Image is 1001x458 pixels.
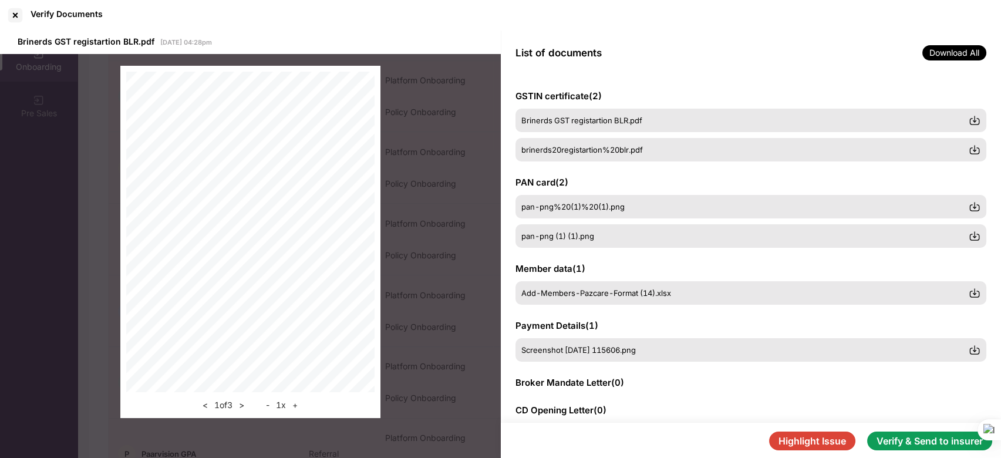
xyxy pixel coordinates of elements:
span: GSTIN certificate ( 2 ) [515,90,602,102]
div: 1 x [262,398,301,412]
img: svg+xml;base64,PHN2ZyBpZD0iRG93bmxvYWQtMzJ4MzIiIHhtbG5zPSJodHRwOi8vd3d3LnczLm9yZy8yMDAwL3N2ZyIgd2... [969,114,980,126]
span: Payment Details ( 1 ) [515,320,598,331]
span: PAN card ( 2 ) [515,177,568,188]
div: 1 of 3 [199,398,248,412]
button: Verify & Send to insurer [867,432,992,450]
img: svg+xml;base64,PHN2ZyBpZD0iRG93bmxvYWQtMzJ4MzIiIHhtbG5zPSJodHRwOi8vd3d3LnczLm9yZy8yMDAwL3N2ZyIgd2... [969,144,980,156]
span: Brinerds GST registartion BLR.pdf [521,116,642,125]
span: List of documents [515,47,602,59]
button: + [289,398,301,412]
img: svg+xml;base64,PHN2ZyBpZD0iRG93bmxvYWQtMzJ4MzIiIHhtbG5zPSJodHRwOi8vd3d3LnczLm9yZy8yMDAwL3N2ZyIgd2... [969,201,980,213]
button: - [262,398,273,412]
button: > [235,398,248,412]
span: Screenshot [DATE] 115606.png [521,345,636,355]
span: pan-png (1) (1).png [521,231,594,241]
span: Member data ( 1 ) [515,263,585,274]
button: Highlight Issue [769,432,855,450]
button: < [199,398,211,412]
div: Verify Documents [31,9,103,19]
span: [DATE] 04:28pm [160,38,212,46]
span: pan-png%20(1)%20(1).png [521,202,625,211]
img: svg+xml;base64,PHN2ZyBpZD0iRG93bmxvYWQtMzJ4MzIiIHhtbG5zPSJodHRwOi8vd3d3LnczLm9yZy8yMDAwL3N2ZyIgd2... [969,230,980,242]
span: brinerds20registartion%20blr.pdf [521,145,643,154]
img: svg+xml;base64,PHN2ZyBpZD0iRG93bmxvYWQtMzJ4MzIiIHhtbG5zPSJodHRwOi8vd3d3LnczLm9yZy8yMDAwL3N2ZyIgd2... [969,287,980,299]
span: Brinerds GST registartion BLR.pdf [18,36,154,46]
span: CD Opening Letter ( 0 ) [515,405,606,416]
img: svg+xml;base64,PHN2ZyBpZD0iRG93bmxvYWQtMzJ4MzIiIHhtbG5zPSJodHRwOi8vd3d3LnczLm9yZy8yMDAwL3N2ZyIgd2... [969,344,980,356]
span: Add-Members-Pazcare-Format (14).xlsx [521,288,671,298]
span: Broker Mandate Letter ( 0 ) [515,377,624,388]
span: Download All [922,45,986,60]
